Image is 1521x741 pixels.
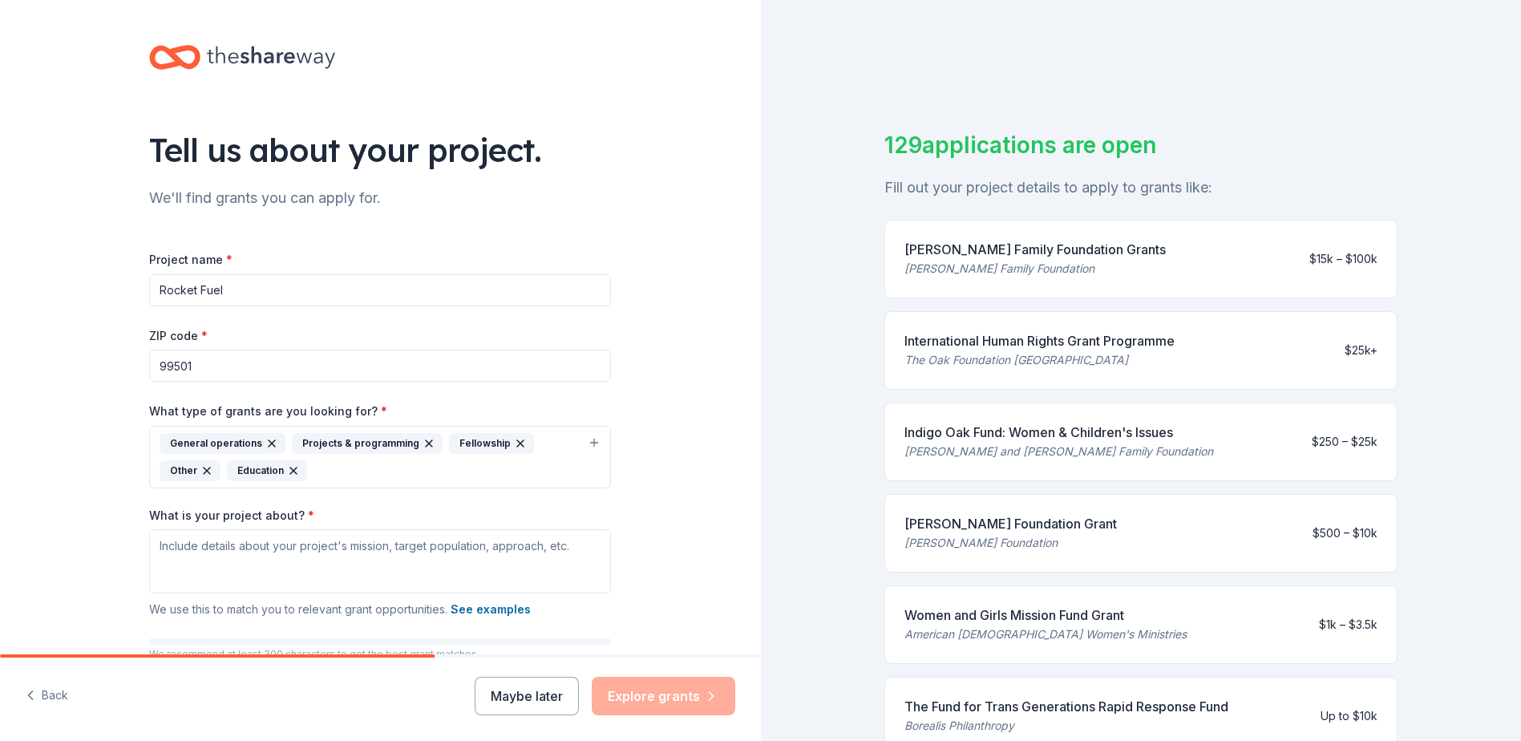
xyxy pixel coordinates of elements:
div: $15k – $100k [1309,249,1377,269]
label: ZIP code [149,328,208,344]
div: $500 – $10k [1313,524,1377,543]
input: After school program [149,274,611,306]
p: We recommend at least 300 characters to get the best grant matches. [149,648,611,661]
div: Up to $10k [1321,707,1377,726]
button: See examples [451,600,531,619]
span: We use this to match you to relevant grant opportunities. [149,602,531,616]
div: Borealis Philanthropy [904,716,1228,735]
button: Back [26,679,68,713]
div: [PERSON_NAME] Foundation [904,533,1117,553]
div: Projects & programming [292,433,443,454]
div: Education [227,460,307,481]
div: 129 applications are open [884,128,1398,162]
div: [PERSON_NAME] Family Foundation [904,259,1166,278]
div: $25k+ [1345,341,1377,360]
div: Fellowship [449,433,534,454]
div: We'll find grants you can apply for. [149,185,611,211]
div: Fill out your project details to apply to grants like: [884,175,1398,200]
div: International Human Rights Grant Programme [904,331,1175,350]
button: General operationsProjects & programmingFellowshipOtherEducation [149,426,611,488]
label: What type of grants are you looking for? [149,403,387,419]
div: The Fund for Trans Generations Rapid Response Fund [904,697,1228,716]
div: Other [160,460,220,481]
div: [PERSON_NAME] Foundation Grant [904,514,1117,533]
input: 12345 (U.S. only) [149,350,611,382]
div: American [DEMOGRAPHIC_DATA] Women's Ministries [904,625,1187,644]
div: [PERSON_NAME] Family Foundation Grants [904,240,1166,259]
div: $250 – $25k [1312,432,1377,451]
div: $1k – $3.5k [1319,615,1377,634]
div: The Oak Foundation [GEOGRAPHIC_DATA] [904,350,1175,370]
label: What is your project about? [149,508,314,524]
div: [PERSON_NAME] and [PERSON_NAME] Family Foundation [904,442,1213,461]
div: Women and Girls Mission Fund Grant [904,605,1187,625]
div: General operations [160,433,285,454]
div: Indigo Oak Fund: Women & Children's Issues [904,423,1213,442]
button: Maybe later [475,677,579,715]
label: Project name [149,252,233,268]
div: Tell us about your project. [149,128,611,172]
